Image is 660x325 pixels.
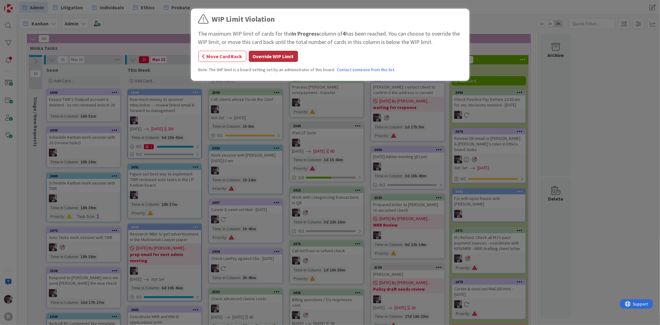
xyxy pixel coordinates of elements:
span: Support [13,1,28,8]
div: WIP Limit Violation [212,14,275,25]
div: The maximum WIP limit of cards for the column of has been reached. You can choose to override the... [198,29,462,46]
button: Override WIP Limit [249,51,298,62]
div: Note: The WIP limit is a board setting set by an administrator of this board. [198,67,462,73]
b: In Progress [292,30,319,37]
a: Contact someone from this list. [337,67,395,73]
button: Move Card Back [198,51,246,62]
b: 4 [343,30,346,37]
